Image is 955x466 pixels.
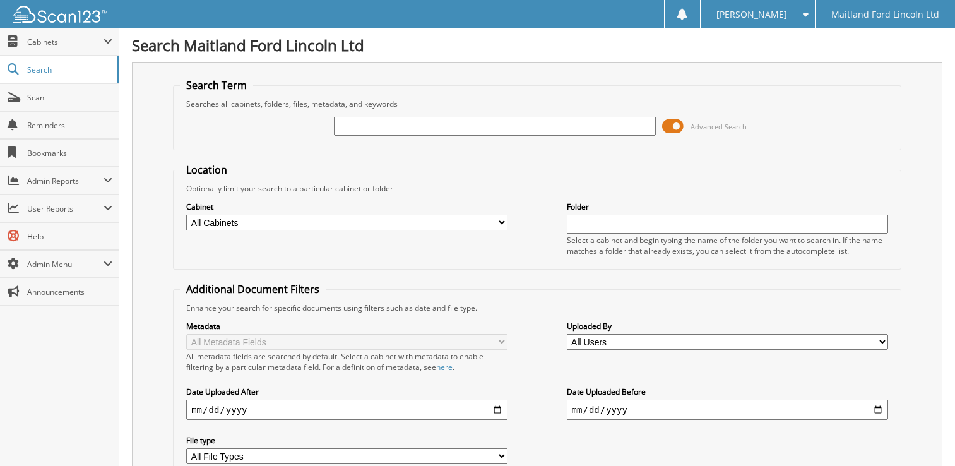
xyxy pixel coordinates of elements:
[186,351,507,373] div: All metadata fields are searched by default. Select a cabinet with metadata to enable filtering b...
[180,183,894,194] div: Optionally limit your search to a particular cabinet or folder
[27,231,112,242] span: Help
[567,386,888,397] label: Date Uploaded Before
[27,64,110,75] span: Search
[186,400,507,420] input: start
[567,201,888,212] label: Folder
[132,35,942,56] h1: Search Maitland Ford Lincoln Ltd
[567,235,888,256] div: Select a cabinet and begin typing the name of the folder you want to search in. If the name match...
[180,99,894,109] div: Searches all cabinets, folders, files, metadata, and keywords
[567,400,888,420] input: end
[27,259,104,270] span: Admin Menu
[436,362,453,373] a: here
[186,386,507,397] label: Date Uploaded After
[27,287,112,297] span: Announcements
[831,11,939,18] span: Maitland Ford Lincoln Ltd
[186,321,507,332] label: Metadata
[27,176,104,186] span: Admin Reports
[180,302,894,313] div: Enhance your search for specific documents using filters such as date and file type.
[180,282,326,296] legend: Additional Document Filters
[186,201,507,212] label: Cabinet
[27,37,104,47] span: Cabinets
[13,6,107,23] img: scan123-logo-white.svg
[186,435,507,446] label: File type
[27,92,112,103] span: Scan
[27,203,104,214] span: User Reports
[180,78,253,92] legend: Search Term
[27,120,112,131] span: Reminders
[716,11,787,18] span: [PERSON_NAME]
[180,163,234,177] legend: Location
[691,122,747,131] span: Advanced Search
[27,148,112,158] span: Bookmarks
[892,405,955,466] iframe: Chat Widget
[567,321,888,332] label: Uploaded By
